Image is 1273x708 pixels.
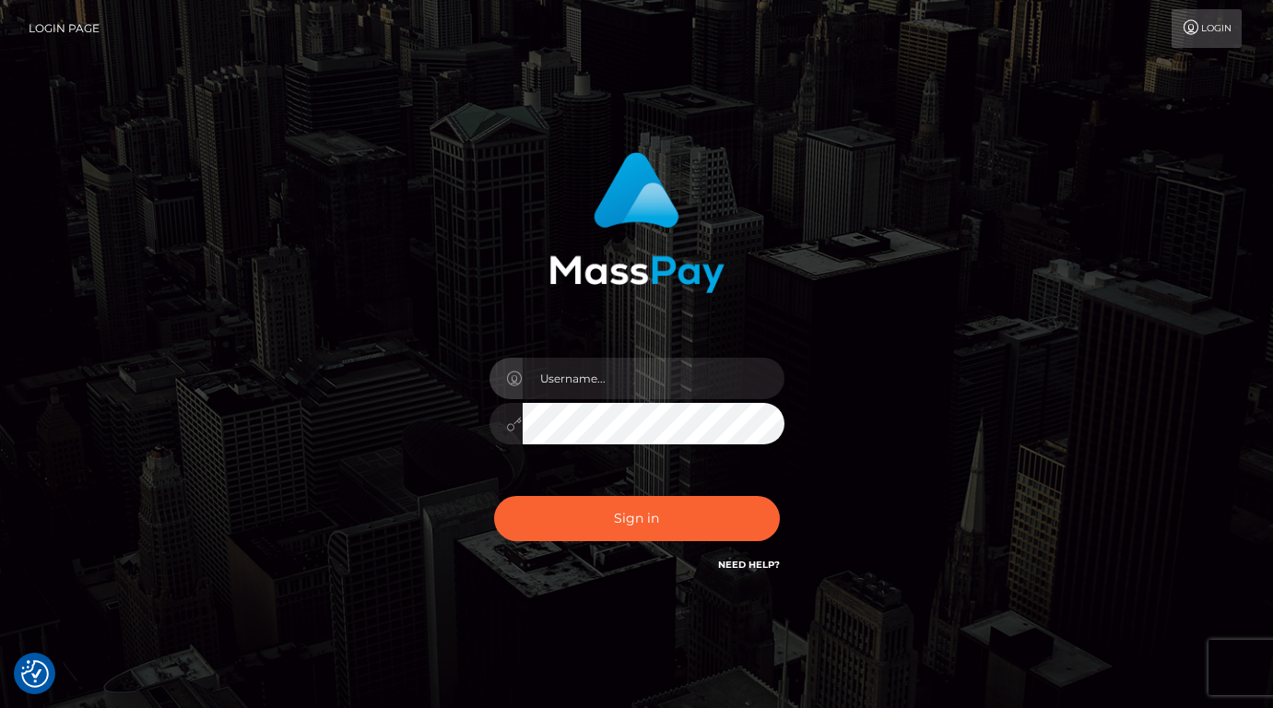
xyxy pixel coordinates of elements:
[523,358,784,399] input: Username...
[29,9,100,48] a: Login Page
[21,660,49,688] button: Consent Preferences
[494,496,780,541] button: Sign in
[1172,9,1242,48] a: Login
[718,559,780,571] a: Need Help?
[21,660,49,688] img: Revisit consent button
[549,152,725,293] img: MassPay Login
